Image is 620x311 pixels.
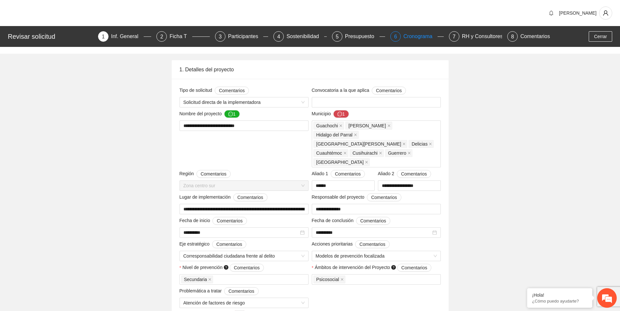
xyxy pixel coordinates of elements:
[3,178,124,201] textarea: Escriba su mensaje y pulse “Intro”
[183,97,305,107] span: Solicitud directa de la implementadora
[111,31,144,42] div: Inf. General
[313,131,359,139] span: Hidalgo del Parral
[402,142,406,146] span: close
[360,217,386,224] span: Comentarios
[335,170,361,177] span: Comentarios
[215,87,249,94] button: Tipo de solicitud
[219,87,245,94] span: Comentarios
[313,158,370,166] span: Chihuahua
[353,149,378,157] span: Cusihuirachi
[316,131,353,138] span: Hidalgo del Parral
[312,193,401,201] span: Responsable del proyecto
[365,161,368,164] span: close
[107,3,123,19] div: Minimizar ventana de chat en vivo
[228,288,254,295] span: Comentarios
[599,10,612,16] span: user
[532,292,587,298] div: ¡Hola!
[316,276,339,283] span: Psicosocial
[313,122,344,130] span: Guachochi
[345,31,380,42] div: Presupuesto
[376,87,402,94] span: Comentarios
[350,149,384,157] span: Cusihuirachi
[449,31,502,42] div: 7RH y Consultores
[230,264,264,272] button: Nivel de prevención question-circle
[313,140,408,148] span: Santa Bárbara
[238,194,263,201] span: Comentarios
[401,170,427,177] span: Comentarios
[378,170,431,178] span: Aliado 2
[388,149,406,157] span: Guerrero
[397,170,431,178] button: Aliado 2
[286,31,324,42] div: Sostenibilidad
[181,276,213,283] span: Secundaria
[212,217,247,225] button: Fecha de inicio
[332,31,385,42] div: 5Presupuesto
[409,140,434,148] span: Delicias
[273,31,326,42] div: 4Sostenibilidad
[532,299,587,304] p: ¿Cómo puedo ayudarte?
[356,217,390,225] button: Fecha de conclusión
[339,124,342,127] span: close
[228,31,264,42] div: Participantes
[316,149,342,157] span: Cuauhtémoc
[228,112,233,117] span: message
[391,265,396,270] span: question-circle
[411,140,427,148] span: Delicias
[379,151,382,155] span: close
[511,34,514,39] span: 8
[403,31,438,42] div: Cronograma
[8,31,94,42] div: Revisar solicitud
[180,287,259,295] span: Problemática a tratar
[208,278,211,281] span: close
[201,170,226,177] span: Comentarios
[367,193,401,201] button: Responsable del proyecto
[102,34,105,39] span: 1
[594,33,607,40] span: Cerrar
[312,110,349,118] span: Municipio
[354,133,357,136] span: close
[589,31,612,42] button: Cerrar
[217,217,242,224] span: Comentarios
[180,87,249,94] span: Tipo de solicitud
[599,7,612,20] button: user
[355,240,389,248] button: Acciones prioritarias
[507,31,550,42] div: 8Comentarios
[184,276,207,283] span: Secundaria
[212,240,246,248] button: Eje estratégico
[315,264,431,272] span: Ámbitos de intervención del Proyecto
[336,34,339,39] span: 5
[180,240,247,248] span: Eje estratégico
[385,149,412,157] span: Guerrero
[224,110,240,118] button: Nombre del proyecto
[182,264,264,272] span: Nivel de prevención
[180,60,441,79] div: 1. Detalles del proyecto
[183,181,305,191] span: Zona centro sur
[160,34,163,39] span: 2
[312,217,391,225] span: Fecha de conclusión
[38,87,90,153] span: Estamos en línea.
[559,10,597,16] span: [PERSON_NAME]
[234,264,260,271] span: Comentarios
[180,193,267,201] span: Lugar de implementación
[520,31,550,42] div: Comentarios
[333,110,349,118] button: Municipio
[313,149,348,157] span: Cuauhtémoc
[183,298,305,308] span: Atención de factores de riesgo
[34,33,109,42] div: Chatee con nosotros ahora
[331,170,365,178] button: Aliado 1
[401,264,427,271] span: Comentarios
[390,31,443,42] div: 6Cronograma
[387,124,391,127] span: close
[277,34,280,39] span: 4
[183,251,305,261] span: Corresponsabilidad ciudadana frente al delito
[408,151,411,155] span: close
[453,34,455,39] span: 7
[216,241,242,248] span: Comentarios
[348,122,386,129] span: [PERSON_NAME]
[312,87,406,94] span: Convocatoria a la que aplica
[215,31,268,42] div: 3Participantes
[546,10,556,16] span: bell
[169,31,192,42] div: Ficha T
[180,217,247,225] span: Fecha de inicio
[313,276,345,283] span: Psicosocial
